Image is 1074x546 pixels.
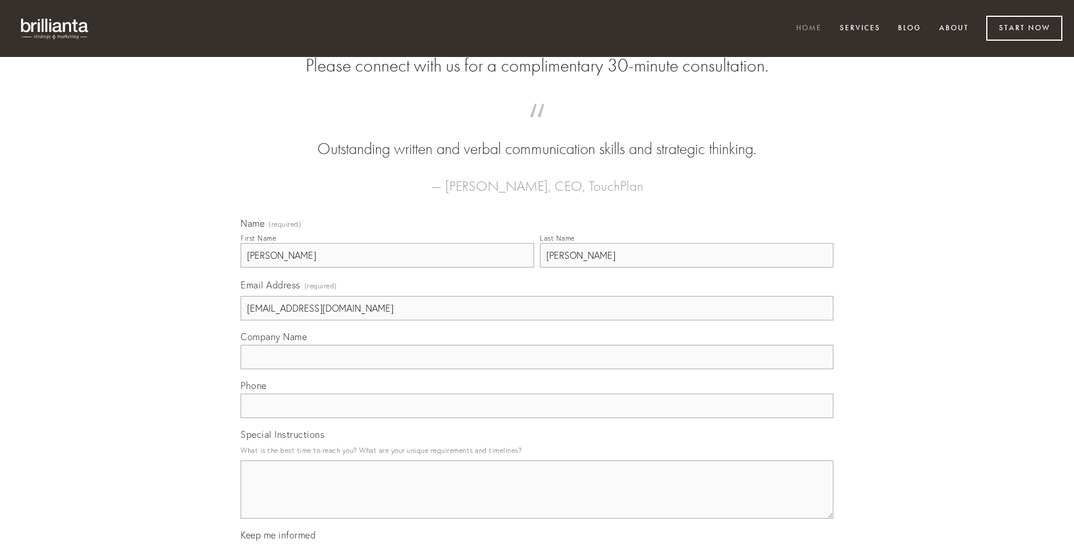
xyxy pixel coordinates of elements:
[932,19,976,38] a: About
[540,234,575,242] div: Last Name
[890,19,929,38] a: Blog
[789,19,829,38] a: Home
[259,115,815,138] span: “
[241,529,316,541] span: Keep me informed
[986,16,1062,41] a: Start Now
[241,217,264,229] span: Name
[241,429,324,440] span: Special Instructions
[832,19,888,38] a: Services
[268,221,301,228] span: (required)
[241,55,833,77] h2: Please connect with us for a complimentary 30-minute consultation.
[305,278,337,294] span: (required)
[241,331,307,342] span: Company Name
[12,12,99,45] img: brillianta - research, strategy, marketing
[259,160,815,198] figcaption: — [PERSON_NAME], CEO, TouchPlan
[259,115,815,160] blockquote: Outstanding written and verbal communication skills and strategic thinking.
[241,279,300,291] span: Email Address
[241,442,833,458] p: What is the best time to reach you? What are your unique requirements and timelines?
[241,234,276,242] div: First Name
[241,380,267,391] span: Phone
